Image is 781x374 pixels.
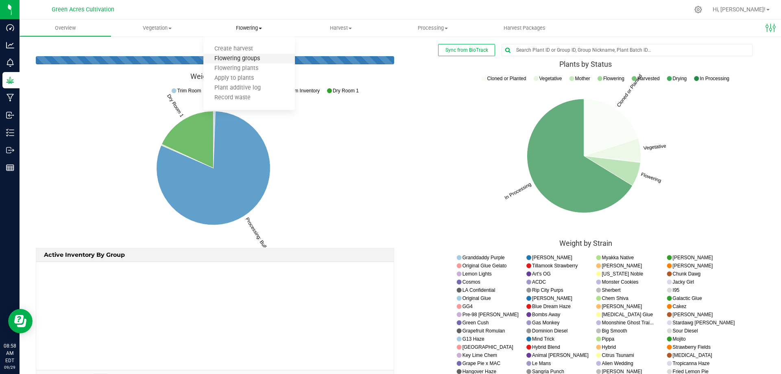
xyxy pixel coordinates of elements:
span: Create harvest [203,46,264,52]
text: [US_STATE] Noble [602,271,644,276]
span: Overview [44,24,87,32]
text: Hangover Haze [462,368,497,374]
text: Lemon Lights [462,271,492,276]
text: Galactic Glue [673,295,702,301]
a: Flowering Create harvest Flowering groups Flowering plants Apply to plants Plant additive log Rec... [203,20,295,37]
text: Chunk Dawg [673,271,701,276]
span: Flowering groups [203,55,271,62]
text: Bombs Away [532,311,560,317]
text: [PERSON_NAME] [602,303,642,309]
a: Processing [387,20,479,37]
span: Green Acres Cultivation [52,6,114,13]
span: Sync from BioTrack [445,47,488,53]
div: Weight by Strain [406,239,765,247]
inline-svg: Manufacturing [6,94,14,102]
text: Vegetative [539,76,562,81]
text: Myakka Native [602,254,634,260]
text: Tillamook Strawberry [532,262,578,268]
a: Harvest Packages [479,20,571,37]
p: 08:58 AM EDT [4,342,16,364]
text: Green Cush [462,319,489,325]
text: Big Smooth [602,328,627,333]
text: Gas Monkey [532,319,559,325]
span: Record waste [203,94,262,101]
text: [MEDICAL_DATA] [673,352,712,358]
input: Search Plant ID or Group ID, Group Nickname, Plant Batch ID... [502,44,752,56]
text: [MEDICAL_DATA] Glue [602,311,653,317]
div: Plants by Status [406,60,765,68]
text: [GEOGRAPHIC_DATA] [462,344,513,350]
text: Mother [575,76,590,81]
inline-svg: Dashboard [6,24,14,32]
text: [PERSON_NAME] [532,254,572,260]
inline-svg: Inventory [6,129,14,137]
text: Key Lime Chem [462,352,497,358]
text: Strawberry Fields [673,344,711,350]
text: GG4 [462,303,473,309]
inline-svg: Grow [6,76,14,84]
span: Harvest Packages [493,24,556,32]
text: [PERSON_NAME] [602,368,642,374]
inline-svg: Inbound [6,111,14,119]
span: Active Inventory by Group [42,248,127,261]
a: Overview [20,20,111,37]
text: Mojito [673,336,686,341]
iframe: Resource center [8,309,33,333]
text: G13 Haze [462,336,484,341]
text: Mind Trick [532,336,555,341]
a: Vegetation [111,20,203,37]
text: Harvested [637,76,660,81]
text: Original Glue [462,295,491,301]
text: [PERSON_NAME] [673,262,713,268]
span: Flowering [203,24,295,32]
text: Citrus Tsunami [602,352,634,358]
button: Sync from BioTrack [438,44,495,56]
text: [PERSON_NAME] [673,311,713,317]
div: Weight By Area [36,72,394,81]
text: Alien Wedding [602,360,633,366]
text: I95 [673,287,680,293]
text: Animal [PERSON_NAME] [532,352,589,358]
text: Sherbert [602,287,621,293]
text: Cosmos [462,279,480,284]
text: [PERSON_NAME] [602,262,642,268]
text: Flowering [603,76,624,81]
text: Drying [673,76,687,81]
text: Blue Dream Haze [532,303,571,309]
inline-svg: Monitoring [6,59,14,67]
text: Jacky Girl [673,279,694,284]
text: Sangria Punch [532,368,564,374]
text: Dry Room 1 [333,88,359,94]
text: Cakez [673,303,687,309]
text: Sour Diesel [673,328,698,333]
inline-svg: Analytics [6,41,14,49]
text: Monster Cookies [602,279,639,284]
text: Hybrid Blend [532,344,560,350]
text: Rip City Purps [532,287,563,293]
text: Dominion Diesel [532,328,567,333]
text: Stardawg [PERSON_NAME] [673,319,735,325]
text: Dry Room Inventory [276,88,320,94]
text: Pippa [602,336,615,341]
text: ACDC [532,279,546,284]
text: Grapefruit Romulan [462,328,505,333]
span: Vegetation [112,24,203,32]
text: Cloned or Planted [487,76,526,81]
text: [PERSON_NAME] [673,254,713,260]
text: In Processing [700,76,729,81]
inline-svg: Reports [6,164,14,172]
text: Moonshine Ghost Trai... [602,319,654,325]
a: Harvest [295,20,387,37]
p: 09/29 [4,364,16,370]
inline-svg: Outbound [6,146,14,154]
text: Chem Shiva [602,295,629,301]
text: Granddaddy Purple [462,254,505,260]
span: Plant additive log [203,85,272,92]
text: Hybrid [602,344,616,350]
span: Apply to plants [203,75,265,82]
div: Manage settings [693,6,703,13]
text: Trim Room [177,88,201,94]
span: Flowering plants [203,65,269,72]
text: [PERSON_NAME] [532,295,572,301]
text: Le Mans [532,360,551,366]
